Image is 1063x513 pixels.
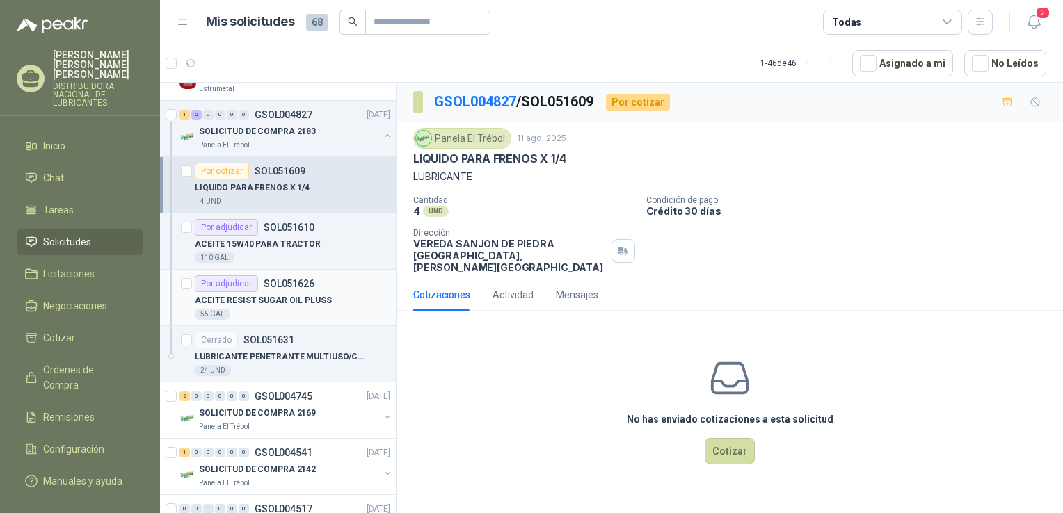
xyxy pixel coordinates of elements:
p: SOL051626 [264,279,314,288]
a: Por cotizarSOL051609LIQUIDO PARA FRENOS X 1/44 UND [160,157,396,213]
button: Cotizar [705,438,755,464]
img: Logo peakr [17,17,88,33]
span: Remisiones [43,409,95,425]
div: 0 [239,448,249,457]
span: 68 [306,14,328,31]
div: 4 UND [195,196,227,207]
a: 2 0 0 0 0 0 GSOL004745[DATE] Company LogoSOLICITUD DE COMPRA 2169Panela El Trébol [179,388,393,432]
p: SOLICITUD DE COMPRA 2169 [199,407,316,420]
p: Dirección [413,228,606,238]
button: 2 [1021,10,1046,35]
div: 24 UND [195,365,231,376]
div: 0 [191,448,202,457]
p: LUBRICANTE [413,169,1046,184]
div: Mensajes [556,287,598,302]
span: Solicitudes [43,234,91,250]
img: Company Logo [179,410,196,427]
div: 1 - 46 de 46 [760,52,841,74]
span: Tareas [43,202,74,218]
a: Órdenes de Compra [17,357,143,398]
img: Company Logo [179,129,196,145]
p: SOLICITUD DE COMPRA 2183 [199,125,316,138]
p: LIQUIDO PARA FRENOS X 1/4 [195,181,310,195]
span: Manuales y ayuda [43,473,122,489]
div: 0 [215,391,225,401]
span: Chat [43,170,64,186]
p: LUBRICANTE PENETRANTE MULTIUSO/CRC 3-36 [195,350,368,364]
p: GSOL004827 [255,110,312,120]
a: Solicitudes [17,229,143,255]
span: Cotizar [43,330,75,345]
p: Panela El Trébol [199,478,250,489]
p: Panela El Trébol [199,421,250,432]
div: UND [423,206,449,217]
div: Cerrado [195,332,238,348]
a: Licitaciones [17,261,143,287]
span: Órdenes de Compra [43,362,130,393]
div: 2 [191,110,202,120]
p: / SOL051609 [434,91,595,113]
p: [DATE] [367,390,390,403]
a: Remisiones [17,404,143,430]
a: GSOL004827 [434,93,516,110]
div: Por adjudicar [195,275,258,292]
p: [DATE] [367,446,390,459]
p: LIQUIDO PARA FRENOS X 1/4 [413,152,566,166]
p: 11 ago, 2025 [517,132,566,145]
p: Condición de pago [646,195,1058,205]
div: 0 [203,448,214,457]
p: [PERSON_NAME] [PERSON_NAME] [PERSON_NAME] [53,50,143,79]
div: 55 GAL [195,309,230,320]
p: [DATE] [367,108,390,122]
span: Negociaciones [43,298,107,313]
div: 0 [239,110,249,120]
a: Tareas [17,197,143,223]
button: No Leídos [964,50,1046,76]
div: 1 [179,448,190,457]
span: Licitaciones [43,266,95,282]
p: SOL051631 [243,335,294,345]
p: VEREDA SANJON DE PIEDRA [GEOGRAPHIC_DATA] , [PERSON_NAME][GEOGRAPHIC_DATA] [413,238,606,273]
button: Asignado a mi [852,50,953,76]
div: 0 [215,110,225,120]
div: 1 [179,110,190,120]
div: 2 [179,391,190,401]
p: ACEITE RESIST SUGAR OIL PLUSS [195,294,332,307]
h3: No has enviado cotizaciones a esta solicitud [627,412,833,427]
div: Por adjudicar [195,219,258,236]
div: 0 [227,448,237,457]
p: GSOL004745 [255,391,312,401]
a: Configuración [17,436,143,462]
img: Company Logo [179,466,196,483]
div: 0 [239,391,249,401]
p: Panela El Trébol [199,140,250,151]
a: 1 0 0 0 0 0 GSOL004541[DATE] Company LogoSOLICITUD DE COMPRA 2142Panela El Trébol [179,444,393,489]
div: 0 [227,110,237,120]
div: 0 [215,448,225,457]
a: Negociaciones [17,293,143,319]
p: ACEITE 15W40 PARA TRACTOR [195,238,321,251]
div: 0 [203,110,214,120]
div: 110 GAL [195,252,234,263]
p: DISTRIBUIDORA NACIONAL DE LUBRICANTES [53,82,143,107]
span: 2 [1035,6,1050,19]
p: Crédito 30 días [646,205,1058,217]
h1: Mis solicitudes [206,12,295,32]
p: SOL051609 [255,166,305,176]
span: Configuración [43,441,104,457]
div: 0 [227,391,237,401]
a: Cotizar [17,325,143,351]
p: 4 [413,205,420,217]
p: SOL051610 [264,222,314,232]
div: Por cotizar [606,94,670,111]
div: Todas [832,15,861,30]
span: Inicio [43,138,65,154]
div: Cotizaciones [413,287,470,302]
span: search [348,17,358,26]
a: 1 2 0 0 0 0 GSOL004827[DATE] Company LogoSOLICITUD DE COMPRA 2183Panela El Trébol [179,106,393,151]
img: Company Logo [416,131,431,146]
div: Por cotizar [195,163,249,179]
div: 0 [191,391,202,401]
a: Manuales y ayuda [17,468,143,494]
a: Por adjudicarSOL051610ACEITE 15W40 PARA TRACTOR110 GAL [160,213,396,270]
